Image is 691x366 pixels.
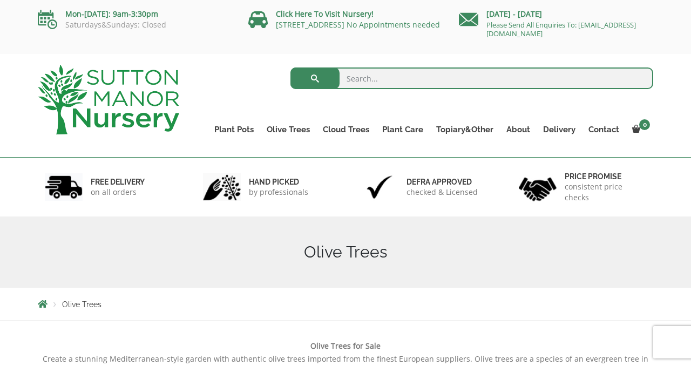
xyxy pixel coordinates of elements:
b: Olive Trees for Sale [310,341,381,351]
a: About [500,122,537,137]
a: Please Send All Enquiries To: [EMAIL_ADDRESS][DOMAIN_NAME] [486,20,636,38]
a: Olive Trees [260,122,316,137]
span: Olive Trees [62,300,101,309]
input: Search... [290,67,654,89]
a: [STREET_ADDRESS] No Appointments needed [276,19,440,30]
a: 0 [626,122,653,137]
a: Plant Care [376,122,430,137]
img: 1.jpg [45,173,83,201]
a: Cloud Trees [316,122,376,137]
p: by professionals [249,187,308,198]
p: checked & Licensed [407,187,478,198]
p: [DATE] - [DATE] [459,8,653,21]
img: 4.jpg [519,171,557,204]
a: Delivery [537,122,582,137]
p: on all orders [91,187,145,198]
h1: Olive Trees [38,242,653,262]
p: Mon-[DATE]: 9am-3:30pm [38,8,232,21]
span: 0 [639,119,650,130]
a: Click Here To Visit Nursery! [276,9,374,19]
h6: Defra approved [407,177,478,187]
a: Contact [582,122,626,137]
h6: hand picked [249,177,308,187]
a: Plant Pots [208,122,260,137]
h6: FREE DELIVERY [91,177,145,187]
p: Saturdays&Sundays: Closed [38,21,232,29]
img: 3.jpg [361,173,398,201]
p: consistent price checks [565,181,647,203]
nav: Breadcrumbs [38,300,653,308]
a: Topiary&Other [430,122,500,137]
img: logo [38,65,179,134]
img: 2.jpg [203,173,241,201]
h6: Price promise [565,172,647,181]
